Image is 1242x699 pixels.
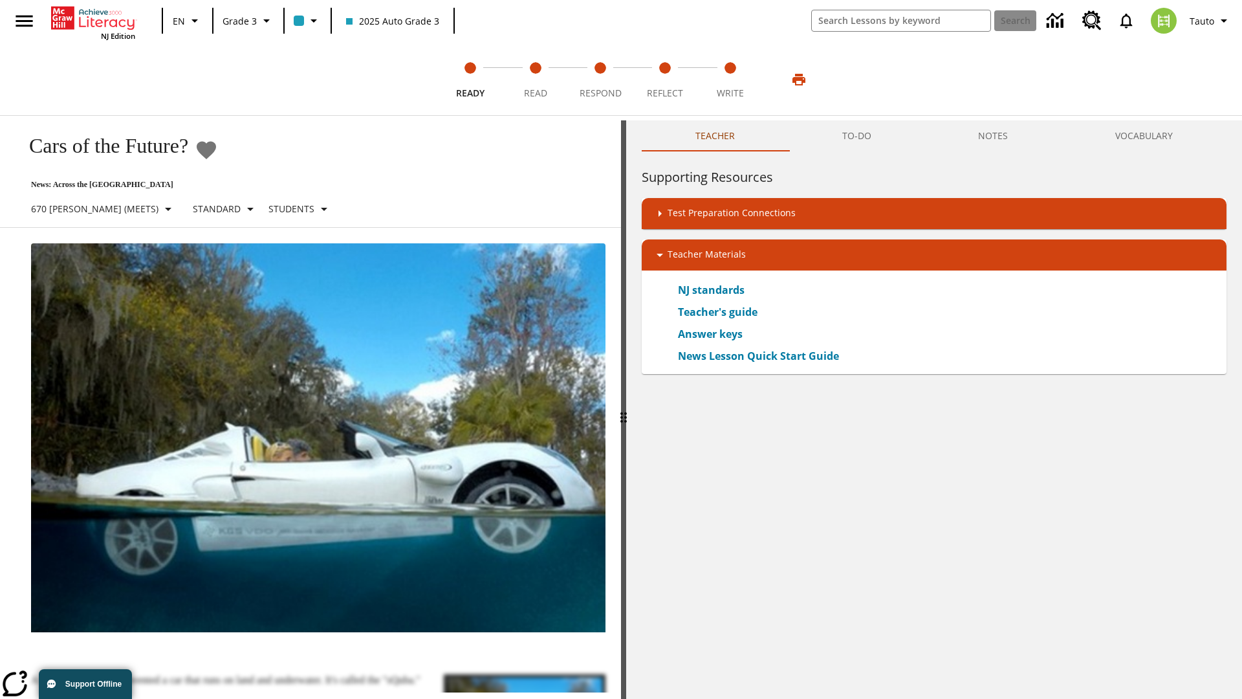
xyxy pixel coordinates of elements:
button: Language: EN, Select a language [167,9,208,32]
button: Class color is light blue. Change class color [289,9,327,32]
span: NJ Edition [101,31,135,41]
input: search field [812,10,990,31]
p: 670 [PERSON_NAME] (Meets) [31,202,158,216]
div: Teacher Materials [642,239,1226,271]
span: EN [173,14,185,28]
button: Scaffolds, Standard [188,197,263,221]
p: Students [268,202,314,216]
button: Add to Favorites - Cars of the Future? [195,139,218,161]
button: Reflect step 4 of 5 [627,44,703,115]
span: 2025 Auto Grade 3 [346,14,439,28]
button: Open side menu [5,2,43,40]
button: Teacher [642,120,789,151]
a: Teacher's guide, Will open in new browser window or tab [678,304,757,320]
button: NOTES [925,120,1062,151]
div: Instructional Panel Tabs [642,120,1226,151]
a: NJ standards [678,282,752,298]
a: News Lesson Quick Start Guide, Will open in new browser window or tab [678,348,839,364]
span: Tauto [1190,14,1214,28]
h6: Supporting Resources [642,167,1226,188]
button: TO-DO [789,120,925,151]
a: Data Center [1039,3,1074,39]
span: Write [717,87,744,99]
p: Standard [193,202,241,216]
a: Answer keys, Will open in new browser window or tab [678,326,743,342]
button: Ready step 1 of 5 [433,44,508,115]
span: Support Offline [65,680,122,689]
h1: Cars of the Future? [16,134,188,158]
a: Resource Center, Will open in new tab [1074,3,1109,38]
img: avatar image [1151,8,1177,34]
div: Press Enter or Spacebar and then press right and left arrow keys to move the slider [621,120,626,699]
span: Grade 3 [223,14,257,28]
span: Reflect [647,87,683,99]
button: Grade: Grade 3, Select a grade [217,9,279,32]
div: activity [626,120,1242,699]
a: Notifications [1109,4,1143,38]
p: News: Across the [GEOGRAPHIC_DATA] [16,180,337,190]
button: Respond step 3 of 5 [563,44,638,115]
p: Teacher Materials [668,247,746,263]
p: Test Preparation Connections [668,206,796,221]
button: Select Lexile, 670 Lexile (Meets) [26,197,181,221]
div: Home [51,4,135,41]
button: Select a new avatar [1143,4,1184,38]
span: Ready [456,87,485,99]
div: Test Preparation Connections [642,198,1226,229]
button: Write step 5 of 5 [693,44,768,115]
span: Read [524,87,547,99]
span: Respond [580,87,622,99]
button: Select Student [263,197,337,221]
button: Read step 2 of 5 [497,44,572,115]
button: VOCABULARY [1062,120,1226,151]
img: High-tech automobile treading water. [31,243,605,632]
button: Profile/Settings [1184,9,1237,32]
button: Support Offline [39,669,132,699]
button: Print [778,68,820,91]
